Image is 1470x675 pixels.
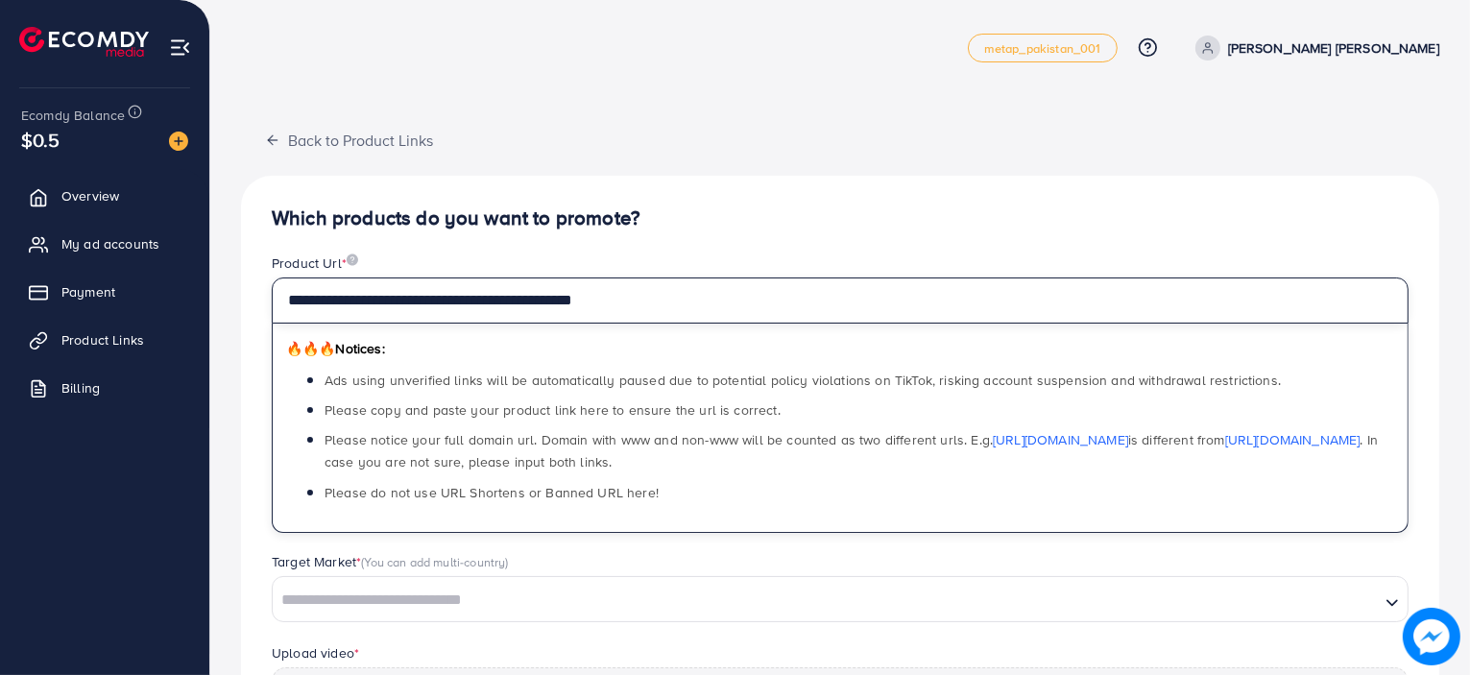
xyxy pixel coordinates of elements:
span: Notices: [286,339,385,358]
button: Back to Product Links [241,119,457,160]
a: [URL][DOMAIN_NAME] [1225,430,1361,449]
input: Search for option [275,586,1378,615]
span: Ecomdy Balance [21,106,125,125]
span: metap_pakistan_001 [984,42,1101,55]
span: 🔥🔥🔥 [286,339,335,358]
span: $0.5 [21,126,60,154]
span: Billing [61,378,100,398]
a: [URL][DOMAIN_NAME] [993,430,1128,449]
a: Product Links [14,321,195,359]
span: Please notice your full domain url. Domain with www and non-www will be counted as two different ... [325,430,1378,471]
div: Search for option [272,576,1409,622]
a: Payment [14,273,195,311]
h4: Which products do you want to promote? [272,206,1409,230]
img: image [347,253,358,266]
a: metap_pakistan_001 [968,34,1118,62]
span: Payment [61,282,115,301]
img: image [1403,608,1460,665]
a: My ad accounts [14,225,195,263]
a: Billing [14,369,195,407]
span: Please do not use URL Shortens or Banned URL here! [325,483,659,502]
span: My ad accounts [61,234,159,253]
img: image [169,132,188,151]
a: [PERSON_NAME] [PERSON_NAME] [1188,36,1439,60]
span: (You can add multi-country) [361,553,508,570]
label: Target Market [272,552,509,571]
a: Overview [14,177,195,215]
span: Product Links [61,330,144,350]
label: Upload video [272,643,359,663]
label: Product Url [272,253,358,273]
img: menu [169,36,191,59]
img: logo [19,27,149,57]
span: Please copy and paste your product link here to ensure the url is correct. [325,400,781,420]
p: [PERSON_NAME] [PERSON_NAME] [1228,36,1439,60]
span: Overview [61,186,119,205]
span: Ads using unverified links will be automatically paused due to potential policy violations on Tik... [325,371,1281,390]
